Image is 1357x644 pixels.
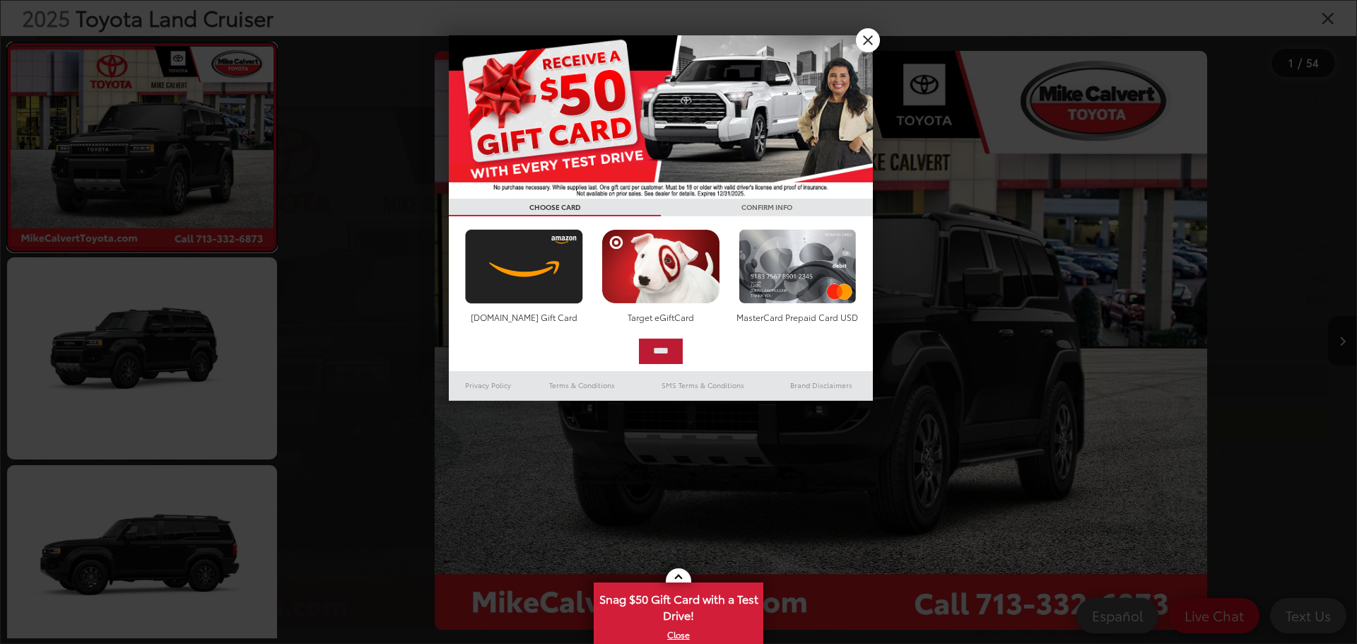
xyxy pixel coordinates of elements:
div: Target eGiftCard [598,311,723,323]
a: Terms & Conditions [528,377,636,394]
img: targetcard.png [598,229,723,304]
div: [DOMAIN_NAME] Gift Card [462,311,587,323]
div: MasterCard Prepaid Card USD [735,311,860,323]
span: Snag $50 Gift Card with a Test Drive! [595,584,762,627]
img: 55838_top_625864.jpg [449,35,873,199]
img: amazoncard.png [462,229,587,304]
h3: CHOOSE CARD [449,199,661,216]
h3: CONFIRM INFO [661,199,873,216]
a: Brand Disclaimers [770,377,873,394]
img: mastercard.png [735,229,860,304]
a: Privacy Policy [449,377,528,394]
a: SMS Terms & Conditions [636,377,770,394]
